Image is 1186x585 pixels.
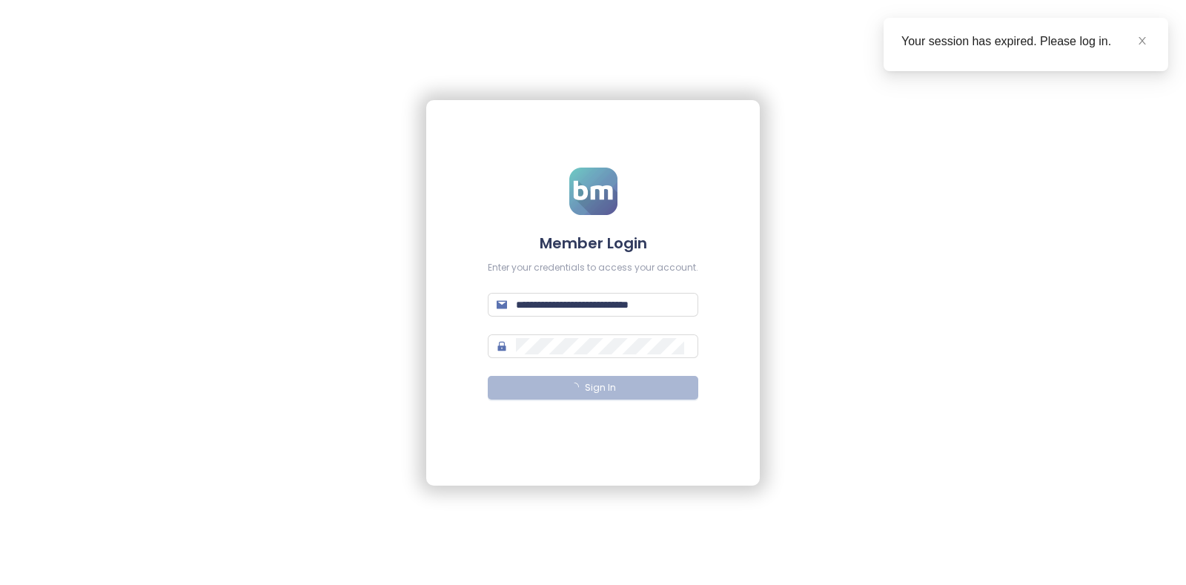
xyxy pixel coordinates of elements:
[488,233,698,254] h4: Member Login
[585,381,616,395] span: Sign In
[901,33,1150,50] div: Your session has expired. Please log in.
[488,261,698,275] div: Enter your credentials to access your account.
[497,300,507,310] span: mail
[1137,36,1147,46] span: close
[569,168,617,215] img: logo
[569,382,579,391] span: loading
[497,341,507,351] span: lock
[488,376,698,400] button: Sign In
